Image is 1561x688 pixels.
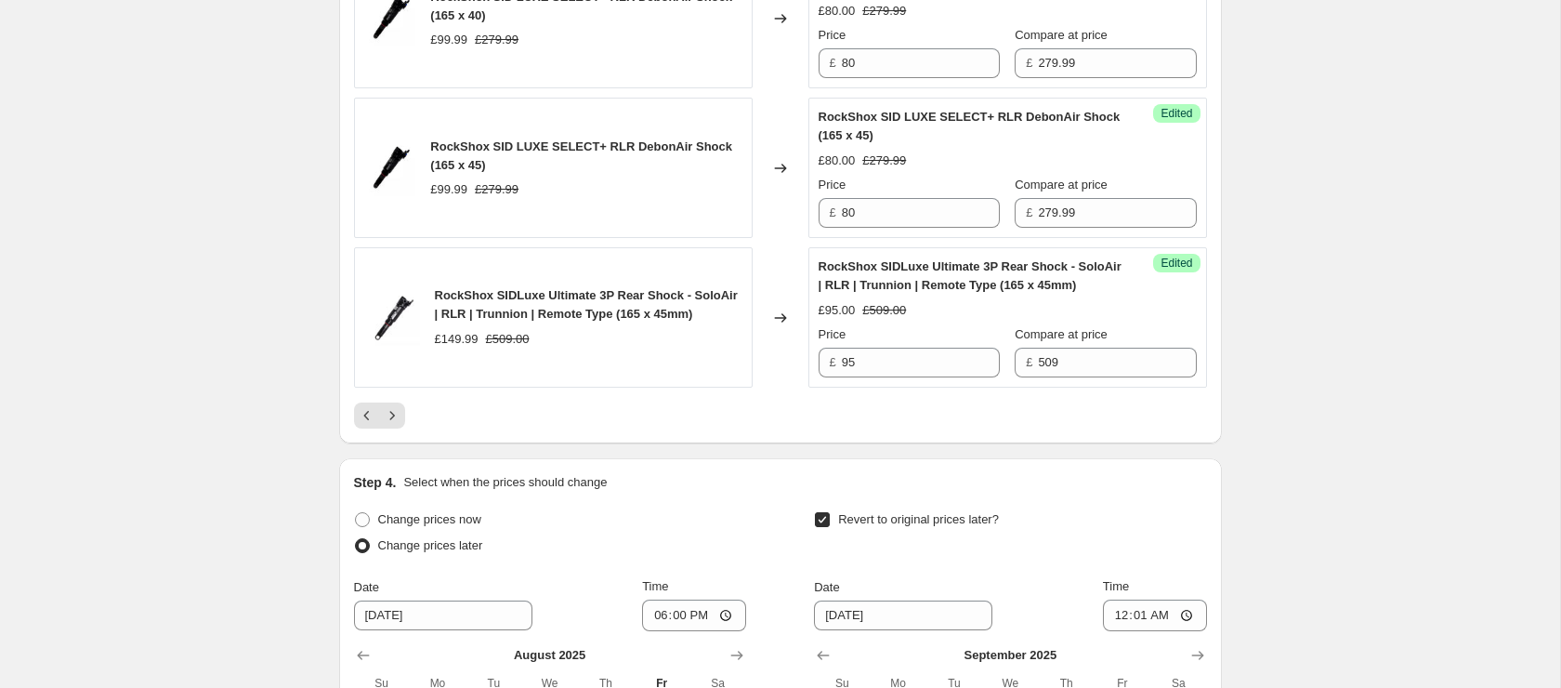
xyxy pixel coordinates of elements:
[814,601,992,630] input: 8/22/2025
[862,153,906,167] span: £279.99
[862,303,906,317] span: £509.00
[838,512,999,526] span: Revert to original prices later?
[830,355,836,369] span: £
[1026,56,1032,70] span: £
[379,403,405,429] button: Next
[430,182,467,196] span: £99.99
[378,538,483,552] span: Change prices later
[354,403,405,429] nav: Pagination
[435,288,738,321] span: RockShox SIDLuxe Ultimate 3P Rear Shock - SoloAir | RLR | Trunnion | Remote Type (165 x 45mm)
[354,580,379,594] span: Date
[819,259,1122,292] span: RockShox SIDLuxe Ultimate 3P Rear Shock - SoloAir | RLR | Trunnion | Remote Type (165 x 45mm)
[819,178,846,192] span: Price
[862,4,906,18] span: £279.99
[364,290,420,346] img: s-l1600-40_80x.webp
[1026,355,1032,369] span: £
[354,601,532,630] input: 8/22/2025
[354,473,397,492] h2: Step 4.
[486,332,530,346] span: £509.00
[642,600,746,631] input: 12:00
[430,139,732,172] span: RockShox SID LUXE SELECT+ RLR DebonAir Shock (165 x 45)
[819,153,856,167] span: £80.00
[819,327,846,341] span: Price
[810,642,836,668] button: Show previous month, August 2025
[1026,205,1032,219] span: £
[1103,579,1129,593] span: Time
[378,512,481,526] span: Change prices now
[354,403,380,429] button: Previous
[403,473,607,492] p: Select when the prices should change
[1185,642,1211,668] button: Show next month, October 2025
[1161,256,1192,271] span: Edited
[430,33,467,46] span: £99.99
[350,642,376,668] button: Show previous month, July 2025
[819,28,846,42] span: Price
[830,205,836,219] span: £
[814,580,839,594] span: Date
[1161,106,1192,121] span: Edited
[830,56,836,70] span: £
[724,642,750,668] button: Show next month, September 2025
[819,4,856,18] span: £80.00
[1103,600,1207,631] input: 12:00
[475,33,518,46] span: £279.99
[435,332,479,346] span: £149.99
[1015,28,1108,42] span: Compare at price
[475,182,518,196] span: £279.99
[1015,178,1108,192] span: Compare at price
[819,303,856,317] span: £95.00
[364,140,416,196] img: s-l1600-31_80x.webp
[819,110,1121,142] span: RockShox SID LUXE SELECT+ RLR DebonAir Shock (165 x 45)
[1015,327,1108,341] span: Compare at price
[642,579,668,593] span: Time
